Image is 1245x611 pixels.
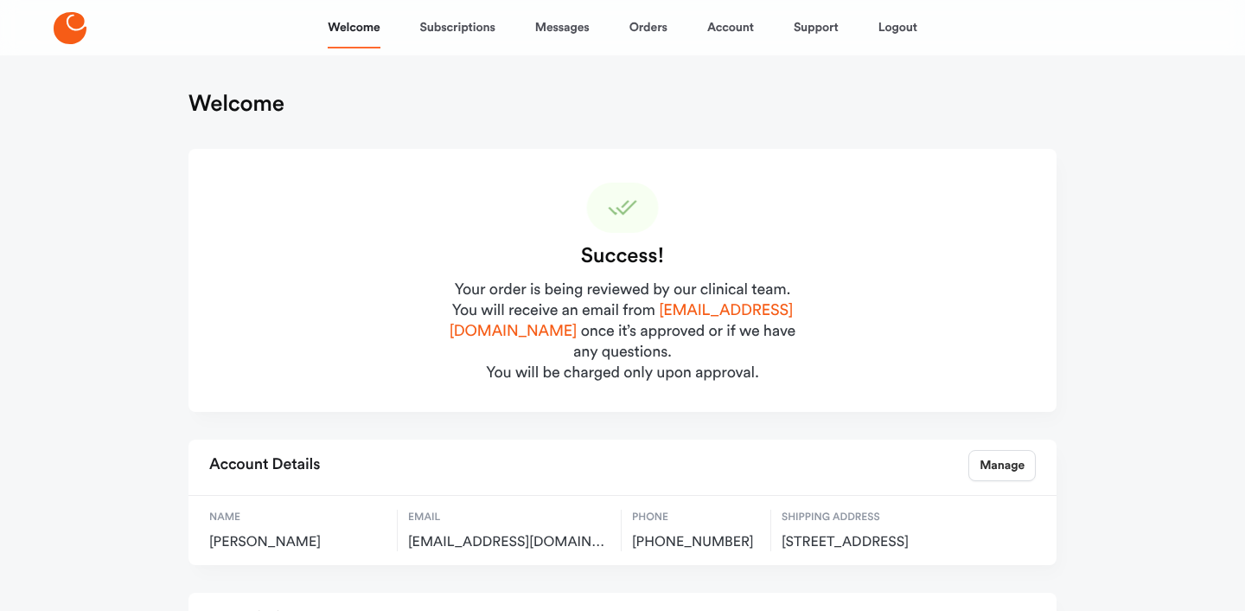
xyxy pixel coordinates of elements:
span: [PHONE_NUMBER] [632,534,760,551]
span: Email [408,510,610,525]
a: [EMAIL_ADDRESS][DOMAIN_NAME] [450,303,794,339]
div: Your order is being reviewed by our clinical team. You will receive an email from once it’s appro... [440,280,805,384]
span: [PERSON_NAME] [209,534,386,551]
span: Shipping Address [782,510,967,525]
a: Orders [629,7,667,48]
a: Subscriptions [420,7,495,48]
span: victoriarrivera67@gmail.com [408,534,610,551]
a: Messages [535,7,590,48]
h1: Welcome [188,90,284,118]
span: Name [209,510,386,525]
a: Account [707,7,754,48]
span: 10508 Deerfield Drive, Rancho Cucamonga, US, 91701 [782,534,967,551]
a: Support [794,7,839,48]
span: Phone [632,510,760,525]
div: Success! [581,242,664,270]
a: Welcome [328,7,380,48]
a: Manage [968,450,1036,481]
a: Logout [878,7,917,48]
h2: Account Details [209,450,320,481]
